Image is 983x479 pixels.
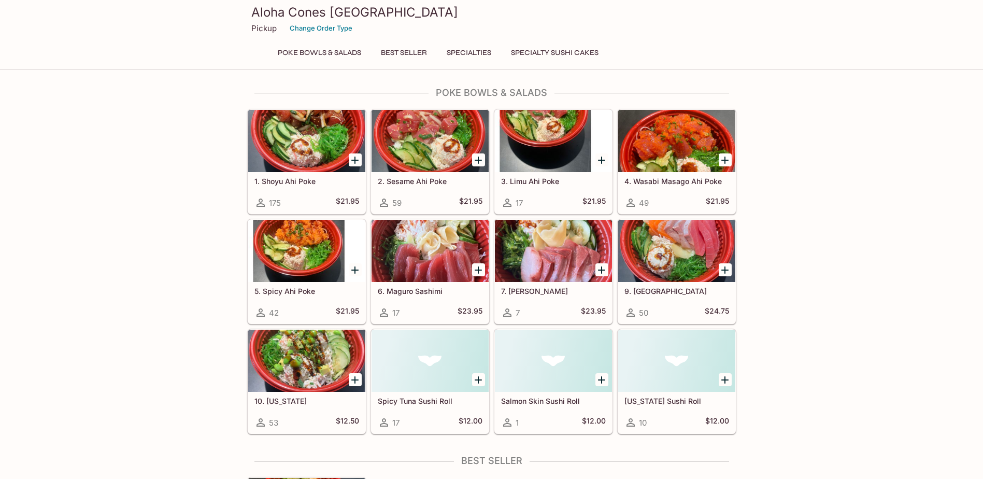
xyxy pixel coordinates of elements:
a: 2. Sesame Ahi Poke59$21.95 [371,109,489,214]
h3: Aloha Cones [GEOGRAPHIC_DATA] [251,4,732,20]
span: 42 [269,308,279,318]
h5: [US_STATE] Sushi Roll [624,397,729,405]
span: 1 [516,418,519,428]
h5: Salmon Skin Sushi Roll [501,397,606,405]
a: Salmon Skin Sushi Roll1$12.00 [494,329,612,434]
button: Add 6. Maguro Sashimi [472,263,485,276]
h5: 3. Limu Ahi Poke [501,177,606,186]
div: 1. Shoyu Ahi Poke [248,110,365,172]
a: [US_STATE] Sushi Roll10$12.00 [618,329,736,434]
h5: 5. Spicy Ahi Poke [254,287,359,295]
span: 7 [516,308,520,318]
span: 17 [392,308,400,318]
h5: $21.95 [336,196,359,209]
button: Specialty Sushi Cakes [505,46,604,60]
h5: $21.95 [582,196,606,209]
h5: $23.95 [458,306,482,319]
a: 1. Shoyu Ahi Poke175$21.95 [248,109,366,214]
a: 7. [PERSON_NAME]7$23.95 [494,219,612,324]
h5: Spicy Tuna Sushi Roll [378,397,482,405]
span: 17 [516,198,523,208]
h5: $12.00 [705,416,729,429]
span: 50 [639,308,648,318]
button: Add 7. Hamachi Sashimi [595,263,608,276]
a: 4. Wasabi Masago Ahi Poke49$21.95 [618,109,736,214]
span: 59 [392,198,402,208]
span: 49 [639,198,649,208]
button: Add 1. Shoyu Ahi Poke [349,153,362,166]
button: Best Seller [375,46,433,60]
h5: $24.75 [705,306,729,319]
a: 9. [GEOGRAPHIC_DATA]50$24.75 [618,219,736,324]
h5: 4. Wasabi Masago Ahi Poke [624,177,729,186]
button: Add Spicy Tuna Sushi Roll [472,373,485,386]
a: 10. [US_STATE]53$12.50 [248,329,366,434]
div: 10. California [248,330,365,392]
button: Add 4. Wasabi Masago Ahi Poke [719,153,732,166]
h5: $12.00 [459,416,482,429]
h5: 7. [PERSON_NAME] [501,287,606,295]
h4: Poke Bowls & Salads [247,87,736,98]
div: 4. Wasabi Masago Ahi Poke [618,110,735,172]
button: Add 10. California [349,373,362,386]
span: 10 [639,418,647,428]
button: Add 9. Charashi [719,263,732,276]
button: Add California Sushi Roll [719,373,732,386]
button: Add 3. Limu Ahi Poke [595,153,608,166]
h5: $21.95 [336,306,359,319]
h5: $12.00 [582,416,606,429]
div: Salmon Skin Sushi Roll [495,330,612,392]
div: 6. Maguro Sashimi [372,220,489,282]
h5: 2. Sesame Ahi Poke [378,177,482,186]
h5: 10. [US_STATE] [254,397,359,405]
button: Add 2. Sesame Ahi Poke [472,153,485,166]
button: Poke Bowls & Salads [272,46,367,60]
a: 3. Limu Ahi Poke17$21.95 [494,109,612,214]
a: Spicy Tuna Sushi Roll17$12.00 [371,329,489,434]
p: Pickup [251,23,277,33]
button: Specialties [441,46,497,60]
div: 2. Sesame Ahi Poke [372,110,489,172]
div: 5. Spicy Ahi Poke [248,220,365,282]
h4: Best Seller [247,455,736,467]
h5: $23.95 [581,306,606,319]
h5: $21.95 [706,196,729,209]
h5: 6. Maguro Sashimi [378,287,482,295]
span: 175 [269,198,281,208]
div: 9. Charashi [618,220,735,282]
a: 6. Maguro Sashimi17$23.95 [371,219,489,324]
button: Add Salmon Skin Sushi Roll [595,373,608,386]
div: California Sushi Roll [618,330,735,392]
a: 5. Spicy Ahi Poke42$21.95 [248,219,366,324]
button: Change Order Type [285,20,357,36]
div: 7. Hamachi Sashimi [495,220,612,282]
span: 17 [392,418,400,428]
div: Spicy Tuna Sushi Roll [372,330,489,392]
h5: 1. Shoyu Ahi Poke [254,177,359,186]
button: Add 5. Spicy Ahi Poke [349,263,362,276]
h5: $21.95 [459,196,482,209]
h5: 9. [GEOGRAPHIC_DATA] [624,287,729,295]
span: 53 [269,418,278,428]
h5: $12.50 [336,416,359,429]
div: 3. Limu Ahi Poke [495,110,612,172]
